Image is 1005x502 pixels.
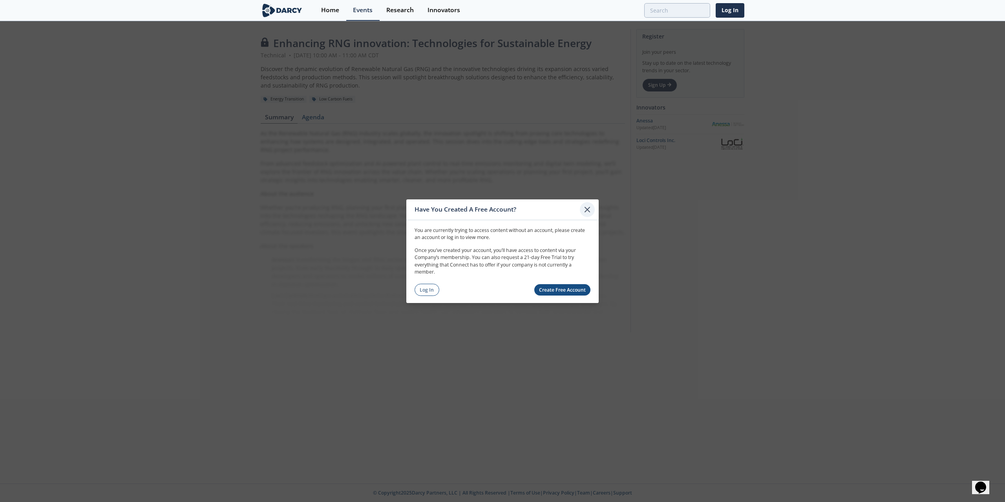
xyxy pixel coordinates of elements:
div: Research [386,7,414,13]
img: logo-wide.svg [261,4,303,17]
iframe: chat widget [972,471,997,494]
p: Once you’ve created your account, you’ll have access to content via your Company’s membership. Yo... [415,247,590,276]
div: Have You Created A Free Account? [415,202,580,217]
div: Innovators [428,7,460,13]
div: Home [321,7,339,13]
a: Log In [415,284,439,296]
div: Events [353,7,373,13]
a: Create Free Account [534,284,591,296]
input: Advanced Search [644,3,710,18]
a: Log In [716,3,744,18]
p: You are currently trying to access content without an account, please create an account or log in... [415,227,590,241]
